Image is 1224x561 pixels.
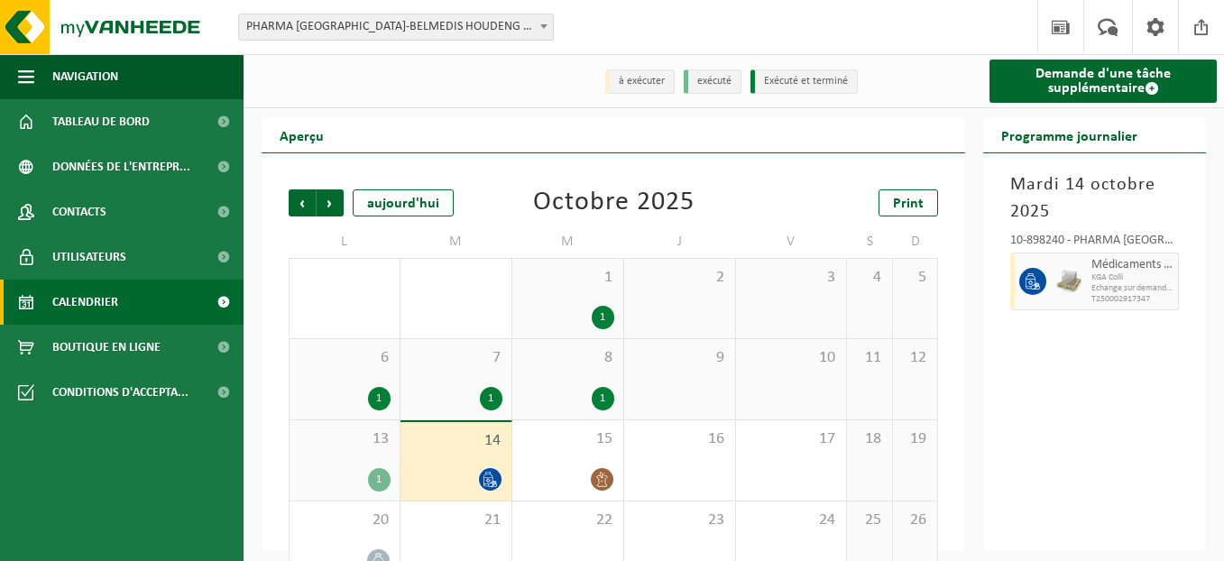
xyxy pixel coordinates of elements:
div: 1 [592,387,614,410]
div: aujourd'hui [353,189,454,216]
span: PHARMA BELGIUM-BELMEDIS HOUDENG - HOUDENG-AIMERIES [238,14,554,41]
span: 10 [745,348,838,368]
span: 4 [856,268,882,288]
span: 24 [745,510,838,530]
span: 16 [633,429,726,449]
span: Données de l'entrepr... [52,144,190,189]
div: 1 [368,387,391,410]
a: Demande d'une tâche supplémentaire [989,60,1217,103]
span: 6 [299,348,391,368]
span: Echange sur demande (déplacement exclu) [1091,283,1173,294]
span: Contacts [52,189,106,235]
span: 20 [299,510,391,530]
div: 1 [480,387,502,410]
td: M [400,225,512,258]
li: Exécuté et terminé [750,69,858,94]
span: 22 [521,510,614,530]
span: Conditions d'accepta... [52,370,189,415]
span: 18 [856,429,882,449]
span: 9 [633,348,726,368]
div: 1 [592,306,614,329]
span: Suivant [317,189,344,216]
h2: Programme journalier [983,117,1155,152]
span: Utilisateurs [52,235,126,280]
span: 13 [299,429,391,449]
span: Calendrier [52,280,118,325]
span: 5 [902,268,928,288]
li: à exécuter [605,69,675,94]
span: 2 [633,268,726,288]
span: 12 [902,348,928,368]
div: 1 [368,468,391,492]
h2: Aperçu [262,117,342,152]
span: Print [893,197,924,211]
span: Précédent [289,189,316,216]
td: L [289,225,400,258]
span: Médicaments périmés, emballage commercial,non dangereux(industriel) [1091,258,1173,272]
td: D [893,225,938,258]
span: 23 [633,510,726,530]
td: V [736,225,848,258]
span: PHARMA BELGIUM-BELMEDIS HOUDENG - HOUDENG-AIMERIES [239,14,553,40]
div: Octobre 2025 [533,189,695,216]
span: 14 [410,431,502,451]
span: 19 [902,429,928,449]
span: 25 [856,510,882,530]
div: 10-898240 - PHARMA [GEOGRAPHIC_DATA]-BELMEDIS HOUDENG - HOUDENG-AIMERIES [1010,235,1179,253]
span: 3 [745,268,838,288]
span: 17 [745,429,838,449]
span: T250002917347 [1091,294,1173,305]
td: J [624,225,736,258]
span: Tableau de bord [52,99,150,144]
span: KGA Colli [1091,272,1173,283]
span: 1 [521,268,614,288]
span: 7 [410,348,502,368]
span: 21 [410,510,502,530]
td: S [847,225,892,258]
span: 8 [521,348,614,368]
span: 15 [521,429,614,449]
a: Print [879,189,938,216]
li: exécuté [684,69,741,94]
span: Boutique en ligne [52,325,161,370]
span: Navigation [52,54,118,99]
img: LP-PA-00000-WDN-11 [1055,268,1082,295]
span: 26 [902,510,928,530]
span: 11 [856,348,882,368]
h3: Mardi 14 octobre 2025 [1010,171,1179,225]
td: M [512,225,624,258]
